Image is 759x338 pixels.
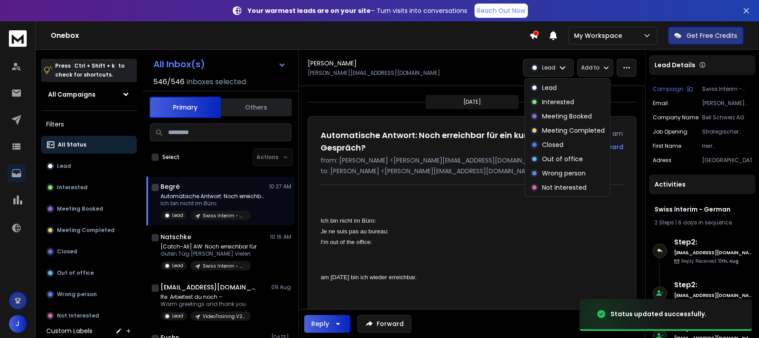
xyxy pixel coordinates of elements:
p: Closed [542,140,563,149]
p: Not Interested [57,312,99,319]
h3: Filters [41,118,137,130]
p: VideoTraining V2 - Leitende Angestellte [203,313,245,320]
p: Swiss Interim - German [702,86,752,93]
span: Ctrl + Shift + k [73,61,116,71]
span: 11th, Aug [718,258,739,265]
p: Interested [542,98,574,106]
p: 10:27 AM [269,183,291,190]
p: My Workspace [574,31,626,40]
span: Ich bin nicht im Büro: Je ne suis pas au bureau: I'm out of the office: [321,217,389,245]
p: Meeting Booked [57,205,103,212]
p: [PERSON_NAME][EMAIL_ADDRESS][DOMAIN_NAME] [308,69,440,77]
p: Lead Details [655,61,695,69]
p: Reply Received [681,258,739,265]
p: [DATE] [463,98,481,106]
p: Reach Out Now [477,6,525,15]
strong: Your warmest leads are on your site [248,6,371,15]
h1: All Campaigns [48,90,96,99]
p: Adress [653,157,671,164]
p: Swiss Interim - German [203,263,245,269]
p: 10:16 AM [270,233,291,240]
p: Job Opening [653,128,687,135]
p: Add to [581,64,599,71]
h1: Natschke [161,232,191,241]
img: logo [9,30,27,47]
button: Primary [149,97,221,118]
p: [GEOGRAPHIC_DATA] [702,157,752,164]
p: Out of office [542,155,583,163]
button: Others [221,98,292,117]
p: [PERSON_NAME][EMAIL_ADDRESS][DOMAIN_NAME] [702,100,752,107]
p: Company Name [653,114,699,121]
p: Wrong person [542,169,586,178]
span: [PERSON_NAME][EMAIL_ADDRESS][DOMAIN_NAME] [414,308,578,315]
p: from: [PERSON_NAME] <[PERSON_NAME][EMAIL_ADDRESS][DOMAIN_NAME]> [321,156,623,165]
h6: Step 2 : [674,280,752,290]
h1: Swiss Interim - German [655,205,750,214]
p: Lead [172,313,183,319]
span: J [9,315,27,333]
p: Email [653,100,668,107]
p: [Catch-All] AW: Noch erreichbar für [161,243,257,250]
h1: Automatische Antwort: Noch erreichbar für ein kurzes Gespräch? [321,129,565,154]
p: Herr [PERSON_NAME] [702,143,752,150]
p: Lead [172,212,183,219]
p: Not Interested [542,183,586,192]
p: Lead [542,64,555,71]
p: All Status [58,141,86,148]
p: 09 Aug [271,284,291,291]
div: Activities [649,175,755,194]
h1: [PERSON_NAME] [308,59,357,68]
p: Meeting Completed [57,227,115,234]
p: Lead [542,83,557,92]
p: Wrong person [57,291,97,298]
span: am [DATE] bin ich wieder erreichbar. [321,274,417,281]
p: Get Free Credits [687,31,737,40]
p: Strategischer Einkäufer / Einkäuferin Betriebsmittel [702,128,752,135]
h6: [EMAIL_ADDRESS][DOMAIN_NAME] [674,249,752,256]
span: 6 days in sequence [678,219,732,226]
p: Lead [57,163,71,170]
h1: [EMAIL_ADDRESS][DOMAIN_NAME] [161,283,258,292]
p: Campaign [653,86,683,93]
h6: Step 2 : [674,237,752,248]
h1: Begré [161,182,180,191]
div: | [655,219,750,226]
p: Lead [172,262,183,269]
h3: Inboxes selected [186,77,246,87]
p: Meeting Completed [542,126,605,135]
h1: All Inbox(s) [153,60,205,69]
div: Reply [311,319,329,328]
p: Warm greetings and thank you [161,301,251,308]
p: Bell Schweiz AG [702,114,752,121]
span: 2 Steps [655,219,674,226]
label: Select [162,154,180,161]
p: Ich bin nicht im Büro: [161,200,267,207]
span: 546 / 546 [153,77,185,87]
p: Automatische Antwort: Noch erreichbar für [161,193,267,200]
p: Closed [57,248,77,255]
p: to: [PERSON_NAME] <[PERSON_NAME][EMAIL_ADDRESS][DOMAIN_NAME]> [321,167,623,175]
p: Press to check for shortcuts. [55,61,124,79]
p: Re: Arbeitest du noch – [161,293,251,301]
p: First Name [653,143,681,150]
h3: Custom Labels [46,326,92,335]
p: Guten Tag [PERSON_NAME] Vielen [161,250,257,257]
p: Swiss Interim - German [203,212,245,219]
p: – Turn visits into conversations [248,6,467,15]
p: Out of office [57,269,94,277]
h1: Onebox [51,30,529,41]
button: Forward [357,315,411,333]
p: Meeting Booked [542,112,592,121]
p: Interested [57,184,88,191]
